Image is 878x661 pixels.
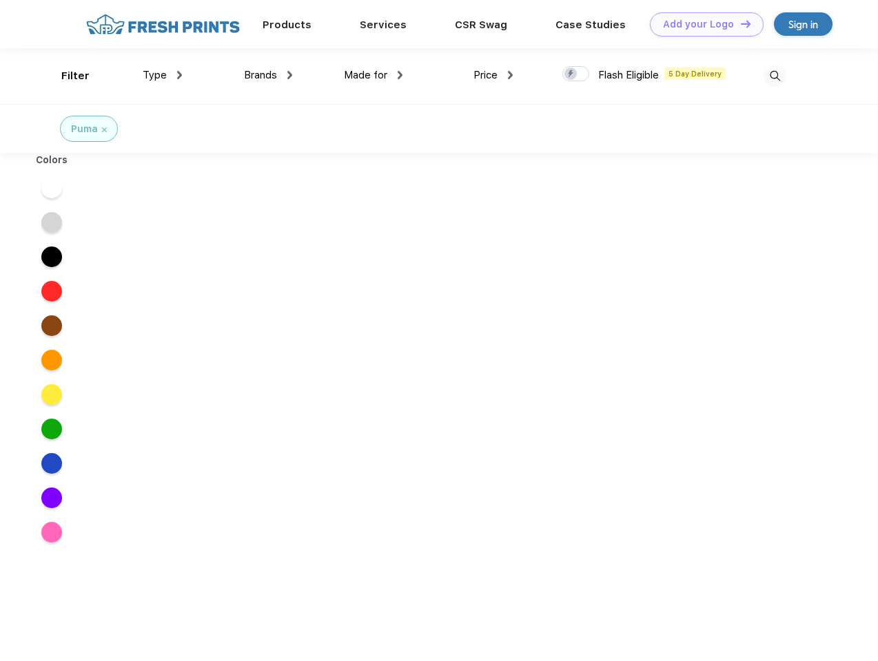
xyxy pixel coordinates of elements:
[82,12,244,36] img: fo%20logo%202.webp
[102,127,107,132] img: filter_cancel.svg
[360,19,407,31] a: Services
[774,12,833,36] a: Sign in
[263,19,312,31] a: Products
[61,68,90,84] div: Filter
[143,69,167,81] span: Type
[71,122,98,136] div: Puma
[788,17,818,32] div: Sign in
[455,19,507,31] a: CSR Swag
[664,67,726,80] span: 5 Day Delivery
[25,153,79,167] div: Colors
[344,69,387,81] span: Made for
[598,69,659,81] span: Flash Eligible
[764,65,786,87] img: desktop_search.svg
[473,69,498,81] span: Price
[287,71,292,79] img: dropdown.png
[177,71,182,79] img: dropdown.png
[398,71,402,79] img: dropdown.png
[663,19,734,30] div: Add your Logo
[741,20,751,28] img: DT
[508,71,513,79] img: dropdown.png
[244,69,277,81] span: Brands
